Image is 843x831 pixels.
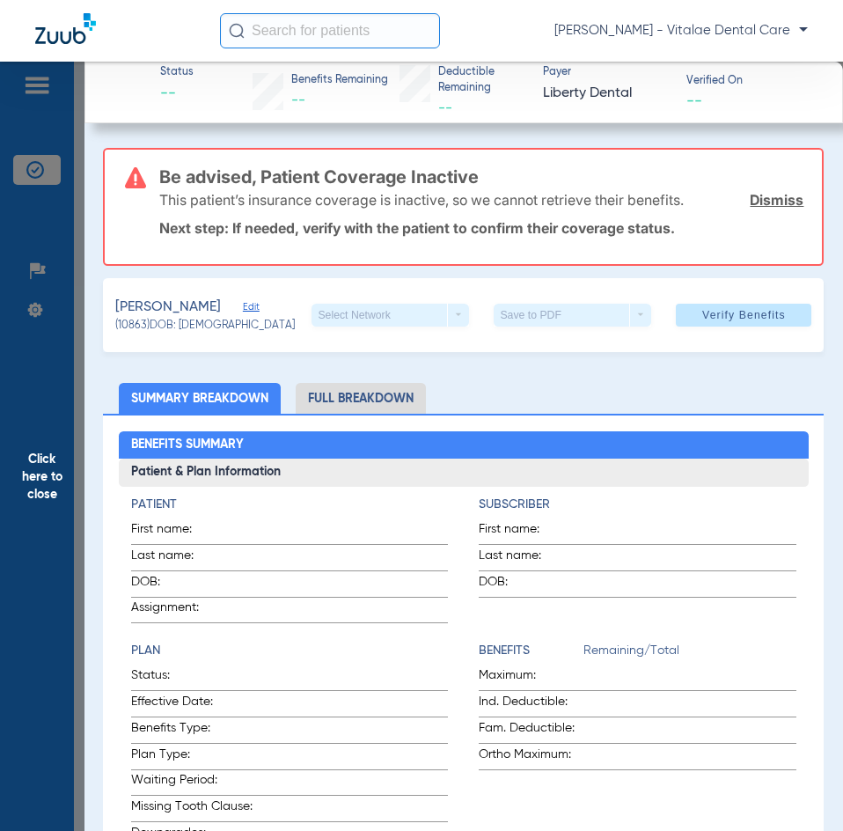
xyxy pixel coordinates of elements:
[543,65,671,81] span: Payer
[131,746,260,769] span: Plan Type:
[131,496,449,514] h4: Patient
[291,73,388,89] span: Benefits Remaining
[131,798,260,821] span: Missing Tooth Clause:
[131,719,260,743] span: Benefits Type:
[686,91,702,109] span: --
[243,301,259,318] span: Edit
[479,547,565,570] span: Last name:
[543,83,671,105] span: Liberty Dental
[296,383,426,414] li: Full Breakdown
[479,746,583,769] span: Ortho Maximum:
[676,304,811,327] button: Verify Benefits
[115,297,221,319] span: [PERSON_NAME]
[479,496,796,514] h4: Subscriber
[686,74,814,90] span: Verified On
[125,167,146,188] img: error-icon
[35,13,96,44] img: Zuub Logo
[220,13,440,48] input: Search for patients
[750,191,803,209] a: Dismiss
[554,22,808,40] span: [PERSON_NAME] - Vitalae Dental Care
[583,642,796,666] span: Remaining/Total
[755,746,843,831] iframe: Chat Widget
[131,520,217,544] span: First name:
[119,383,281,414] li: Summary Breakdown
[479,520,565,544] span: First name:
[160,65,194,81] span: Status
[159,168,803,186] h3: Be advised, Patient Coverage Inactive
[131,599,217,622] span: Assignment:
[702,308,786,322] span: Verify Benefits
[131,547,217,570] span: Last name:
[119,431,809,460] h2: Benefits Summary
[479,719,583,743] span: Fam. Deductible:
[159,191,684,209] p: This patient’s insurance coverage is inactive, so we cannot retrieve their benefits.
[438,65,528,96] span: Deductible Remaining
[131,771,260,795] span: Waiting Period:
[119,459,809,487] h3: Patient & Plan Information
[291,93,305,107] span: --
[479,573,565,597] span: DOB:
[131,573,217,597] span: DOB:
[131,666,260,690] span: Status:
[479,666,583,690] span: Maximum:
[131,693,260,717] span: Effective Date:
[229,23,245,39] img: Search Icon
[479,642,583,666] app-breakdown-title: Benefits
[160,83,194,105] span: --
[131,642,449,660] h4: Plan
[115,319,295,335] span: (10863) DOB: [DEMOGRAPHIC_DATA]
[479,693,583,717] span: Ind. Deductible:
[479,642,583,660] h4: Benefits
[438,101,452,115] span: --
[159,219,803,237] p: Next step: If needed, verify with the patient to confirm their coverage status.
